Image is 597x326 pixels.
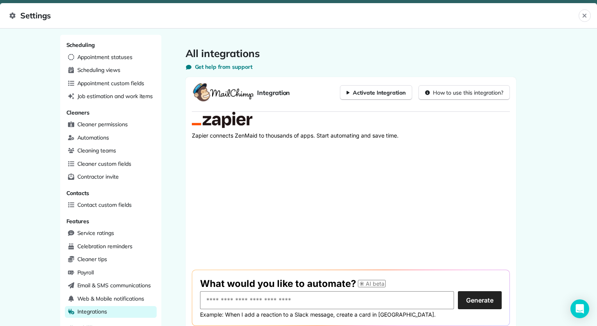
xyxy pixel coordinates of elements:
[77,269,94,276] span: Payroll
[65,132,157,144] a: Automations
[186,47,516,60] h1: All integrations
[418,85,510,100] button: How to use this integration?
[65,52,157,63] a: Appointment statuses
[65,267,157,279] a: Payroll
[77,92,153,100] span: Job estimation and work items
[77,66,120,74] span: Scheduling views
[77,120,128,128] span: Cleaner permissions
[77,53,132,61] span: Appointment statuses
[66,218,89,225] span: Features
[66,41,95,48] span: Scheduling
[65,158,157,170] a: Cleaner custom fields
[77,229,114,237] span: Service ratings
[65,119,157,131] a: Cleaner permissions
[65,227,157,239] a: Service ratings
[347,89,405,97] div: Activate Integration
[65,64,157,76] a: Scheduling views
[65,306,157,318] a: Integrations
[65,199,157,211] a: Contact custom fields
[65,280,157,292] a: Email & SMS communications
[65,241,157,253] a: Celebration reminders
[77,308,107,315] span: Integrations
[9,9,579,22] span: Settings
[77,147,116,154] span: Cleaning teams
[77,79,144,87] span: Appointment custom fields
[257,88,290,97] span: Integration
[433,89,503,97] span: How to use this integration?
[77,134,109,142] span: Automations
[65,254,157,265] a: Cleaner tips
[65,145,157,157] a: Cleaning teams
[77,201,132,209] span: Contact custom fields
[77,160,131,168] span: Cleaner custom fields
[65,78,157,90] a: Appointment custom fields
[570,299,589,318] div: Open Intercom Messenger
[65,171,157,183] a: Contractor invite
[579,9,591,22] button: Close
[77,255,107,263] span: Cleaner tips
[77,242,132,250] span: Celebration reminders
[192,83,254,102] img: mailchimp-logo-DdAg-MmV.png
[65,91,157,102] a: Job estimation and work items
[77,281,151,289] span: Email & SMS communications
[66,190,89,197] span: Contacts
[66,109,90,116] span: Cleaners
[186,63,252,71] button: Get help from support
[340,85,412,100] button: Activate Integration
[77,173,119,181] span: Contractor invite
[65,293,157,305] a: Web & Mobile notifications
[195,63,252,71] span: Get help from support
[77,295,144,303] span: Web & Mobile notifications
